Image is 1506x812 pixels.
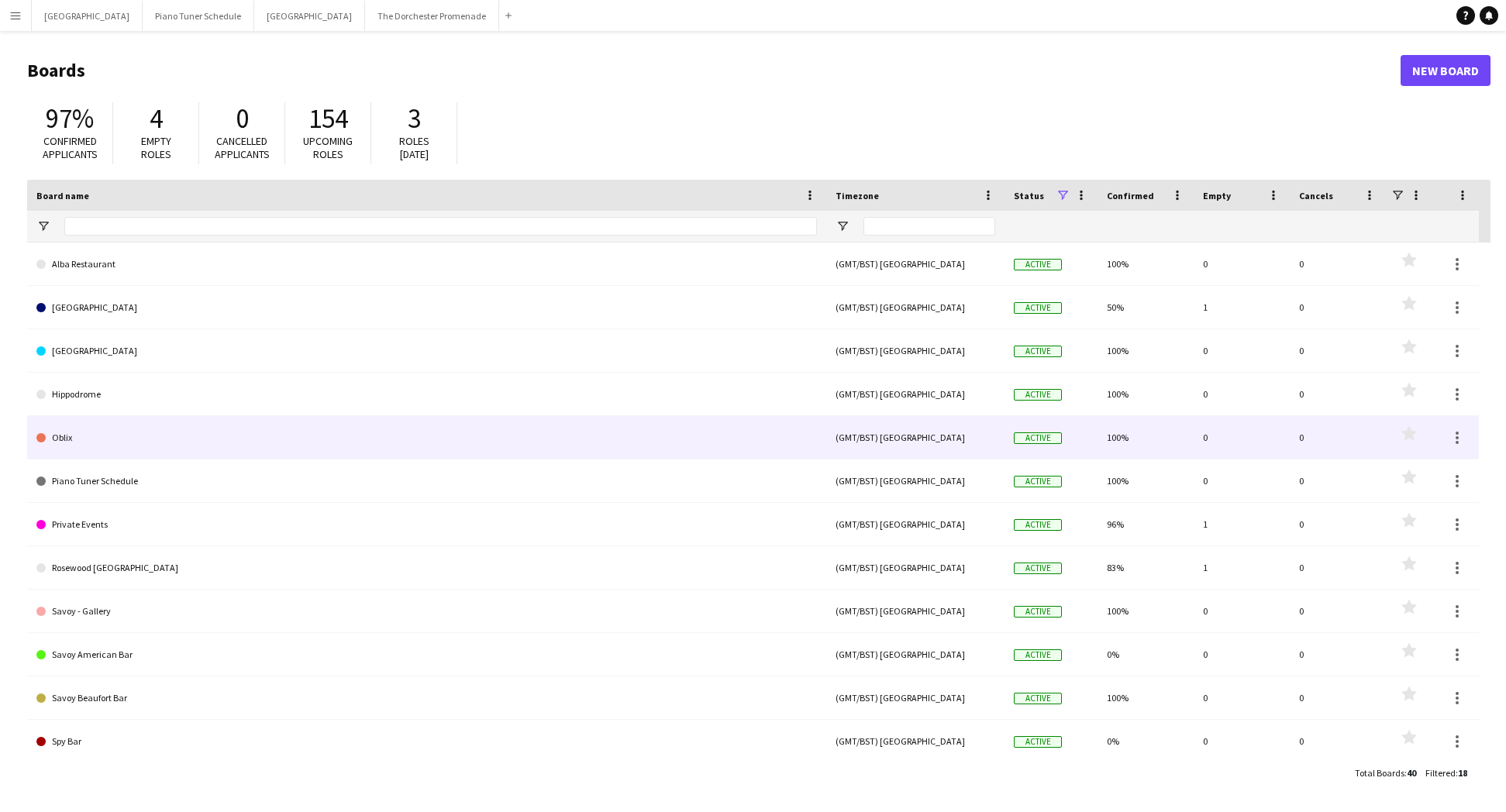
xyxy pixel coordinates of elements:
[1290,416,1386,459] div: 0
[1407,767,1416,779] span: 40
[1107,190,1154,201] span: Confirmed
[1299,190,1333,201] span: Cancels
[1014,302,1062,314] span: Active
[1014,190,1044,201] span: Status
[1098,676,1194,719] div: 100%
[1194,286,1290,329] div: 1
[1194,243,1290,285] div: 0
[36,373,817,416] a: Hippodrome
[826,590,1005,632] div: (GMT/BST) [GEOGRAPHIC_DATA]
[1290,329,1386,372] div: 0
[36,416,817,459] a: Oblix
[1014,389,1062,401] span: Active
[64,217,817,236] input: Board name Filter Input
[399,134,429,161] span: Roles [DATE]
[254,1,365,31] button: [GEOGRAPHIC_DATA]
[1290,633,1386,676] div: 0
[1014,476,1062,487] span: Active
[863,217,995,236] input: Timezone Filter Input
[36,546,817,590] a: Rosewood [GEOGRAPHIC_DATA]
[1194,590,1290,632] div: 0
[1098,546,1194,589] div: 83%
[826,459,1005,502] div: (GMT/BST) [GEOGRAPHIC_DATA]
[1290,286,1386,329] div: 0
[1194,546,1290,589] div: 1
[1014,563,1062,574] span: Active
[143,1,254,31] button: Piano Tuner Schedule
[1098,373,1194,415] div: 100%
[303,134,353,161] span: Upcoming roles
[36,503,817,546] a: Private Events
[43,134,98,161] span: Confirmed applicants
[36,190,89,201] span: Board name
[36,243,817,286] a: Alba Restaurant
[1425,767,1456,779] span: Filtered
[236,101,249,136] span: 0
[826,503,1005,545] div: (GMT/BST) [GEOGRAPHIC_DATA]
[141,134,171,161] span: Empty roles
[1203,190,1231,201] span: Empty
[1098,720,1194,762] div: 0%
[1014,736,1062,748] span: Active
[1290,243,1386,285] div: 0
[826,286,1005,329] div: (GMT/BST) [GEOGRAPHIC_DATA]
[1014,346,1062,357] span: Active
[1194,329,1290,372] div: 0
[826,546,1005,589] div: (GMT/BST) [GEOGRAPHIC_DATA]
[1194,676,1290,719] div: 0
[1194,459,1290,502] div: 0
[1290,373,1386,415] div: 0
[1098,416,1194,459] div: 100%
[36,676,817,720] a: Savoy Beaufort Bar
[1098,633,1194,676] div: 0%
[1098,286,1194,329] div: 50%
[1014,649,1062,661] span: Active
[1194,416,1290,459] div: 0
[1425,758,1467,788] div: :
[1098,243,1194,285] div: 100%
[1098,459,1194,502] div: 100%
[1014,259,1062,270] span: Active
[36,633,817,676] a: Savoy American Bar
[826,329,1005,372] div: (GMT/BST) [GEOGRAPHIC_DATA]
[1014,606,1062,618] span: Active
[1194,633,1290,676] div: 0
[36,459,817,503] a: Piano Tuner Schedule
[36,286,817,329] a: [GEOGRAPHIC_DATA]
[1401,55,1490,86] a: New Board
[1194,720,1290,762] div: 0
[32,1,143,31] button: [GEOGRAPHIC_DATA]
[1355,758,1416,788] div: :
[308,101,348,136] span: 154
[36,720,817,763] a: Spy Bar
[826,720,1005,762] div: (GMT/BST) [GEOGRAPHIC_DATA]
[1098,590,1194,632] div: 100%
[836,190,879,201] span: Timezone
[826,676,1005,719] div: (GMT/BST) [GEOGRAPHIC_DATA]
[1098,503,1194,545] div: 96%
[1290,459,1386,502] div: 0
[36,329,817,373] a: [GEOGRAPHIC_DATA]
[1458,767,1467,779] span: 18
[1290,676,1386,719] div: 0
[27,59,1401,82] h1: Boards
[1014,693,1062,704] span: Active
[365,1,499,31] button: The Dorchester Promenade
[1194,373,1290,415] div: 0
[1290,503,1386,545] div: 0
[826,633,1005,676] div: (GMT/BST) [GEOGRAPHIC_DATA]
[215,134,270,161] span: Cancelled applicants
[1355,767,1404,779] span: Total Boards
[150,101,163,136] span: 4
[36,219,50,233] button: Open Filter Menu
[46,101,94,136] span: 97%
[826,416,1005,459] div: (GMT/BST) [GEOGRAPHIC_DATA]
[1290,720,1386,762] div: 0
[836,219,849,233] button: Open Filter Menu
[1014,432,1062,444] span: Active
[408,101,421,136] span: 3
[826,243,1005,285] div: (GMT/BST) [GEOGRAPHIC_DATA]
[1290,546,1386,589] div: 0
[1194,503,1290,545] div: 1
[1098,329,1194,372] div: 100%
